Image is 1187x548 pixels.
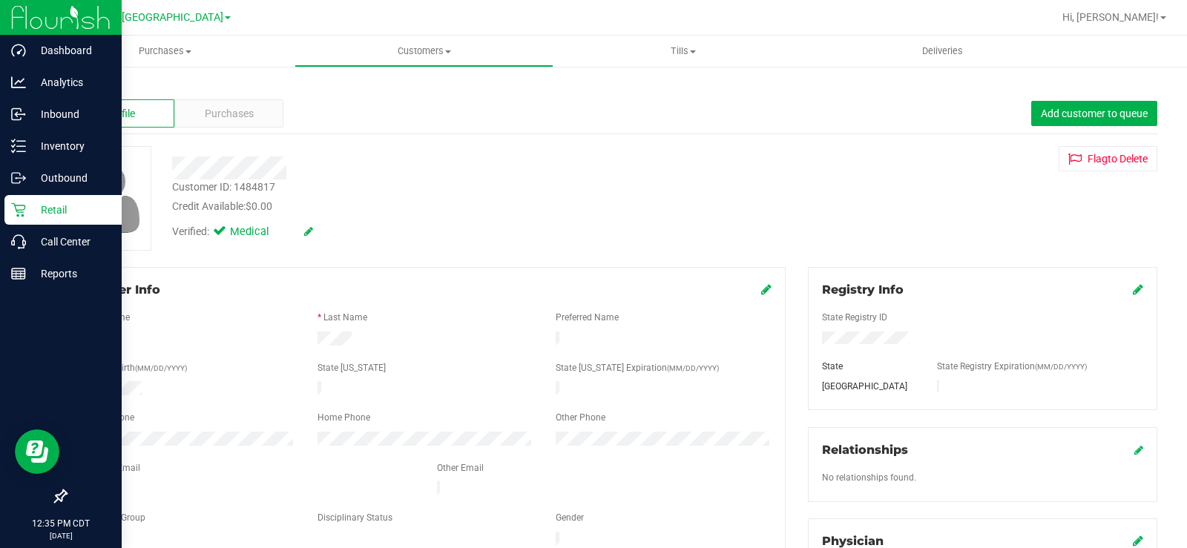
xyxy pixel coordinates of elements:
[15,429,59,474] iframe: Resource center
[26,265,115,283] p: Reports
[556,511,584,524] label: Gender
[556,361,719,374] label: State [US_STATE] Expiration
[323,311,367,324] label: Last Name
[26,137,115,155] p: Inventory
[36,44,295,58] span: Purchases
[1031,101,1157,126] button: Add customer to queue
[26,201,115,219] p: Retail
[811,380,925,393] div: [GEOGRAPHIC_DATA]
[230,224,289,240] span: Medical
[85,361,187,374] label: Date of Birth
[1062,11,1159,23] span: Hi, [PERSON_NAME]!
[11,202,26,217] inline-svg: Retail
[205,106,254,122] span: Purchases
[36,36,295,67] a: Purchases
[318,361,386,374] label: State [US_STATE]
[902,44,983,58] span: Deliveries
[26,42,115,59] p: Dashboard
[11,75,26,90] inline-svg: Analytics
[556,411,605,424] label: Other Phone
[295,44,553,58] span: Customers
[318,511,392,524] label: Disciplinary Status
[26,169,115,187] p: Outbound
[1035,363,1087,371] span: (MM/DD/YYYY)
[437,461,484,475] label: Other Email
[556,311,619,324] label: Preferred Name
[172,199,707,214] div: Credit Available:
[811,360,925,373] div: State
[11,107,26,122] inline-svg: Inbound
[11,139,26,153] inline-svg: Inventory
[295,36,553,67] a: Customers
[11,171,26,185] inline-svg: Outbound
[937,360,1087,373] label: State Registry Expiration
[554,44,812,58] span: Tills
[318,411,370,424] label: Home Phone
[822,471,916,484] label: No relationships found.
[1041,108,1148,119] span: Add customer to queue
[7,530,115,541] p: [DATE]
[822,443,908,457] span: Relationships
[26,233,115,251] p: Call Center
[11,266,26,281] inline-svg: Reports
[26,105,115,123] p: Inbound
[822,534,884,548] span: Physician
[172,179,275,195] div: Customer ID: 1484817
[553,36,812,67] a: Tills
[135,364,187,372] span: (MM/DD/YYYY)
[667,364,719,372] span: (MM/DD/YYYY)
[11,43,26,58] inline-svg: Dashboard
[246,200,272,212] span: $0.00
[822,283,904,297] span: Registry Info
[1059,146,1157,171] button: Flagto Delete
[26,73,115,91] p: Analytics
[72,11,223,24] span: TX Austin [GEOGRAPHIC_DATA]
[822,311,887,324] label: State Registry ID
[11,234,26,249] inline-svg: Call Center
[7,517,115,530] p: 12:35 PM CDT
[172,224,313,240] div: Verified:
[813,36,1072,67] a: Deliveries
